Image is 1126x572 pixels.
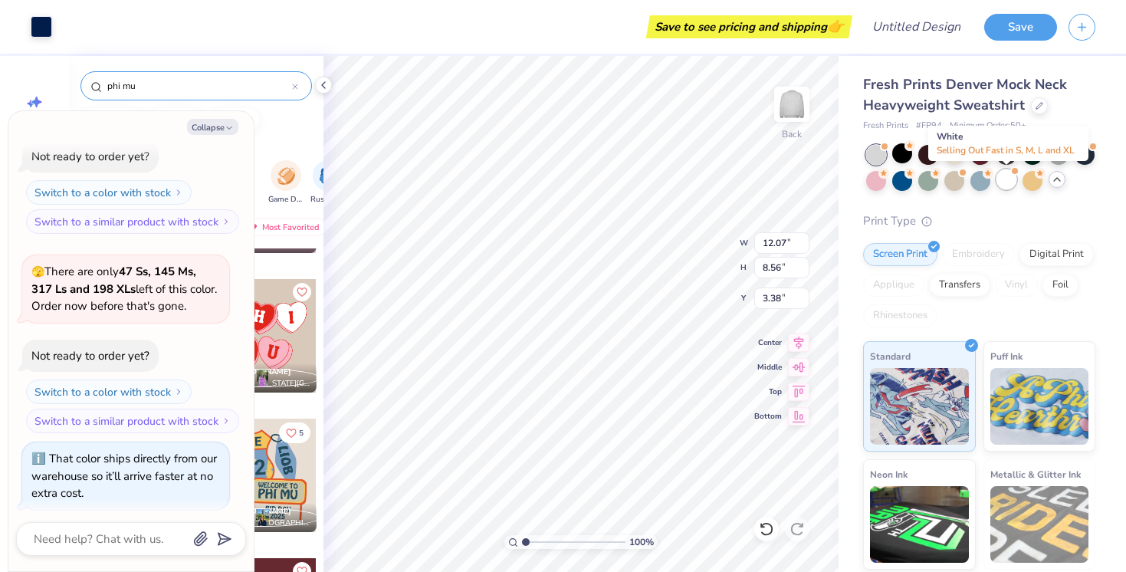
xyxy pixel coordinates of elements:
[863,75,1067,114] span: Fresh Prints Denver Mock Neck Heavyweight Sweatshirt
[106,78,292,94] input: Try "Alpha"
[228,378,310,390] span: Phi Mu, [US_STATE][GEOGRAPHIC_DATA]
[277,167,295,185] img: Game Day Image
[650,15,849,38] div: Save to see pricing and shipping
[863,274,924,297] div: Applique
[990,368,1089,445] img: Puff Ink
[228,518,310,529] span: Phi Mu, [GEOGRAPHIC_DATA]
[210,108,259,131] button: bear
[31,264,196,297] strong: 47 Ss, 145 Ms, 317 Ls and 198 XLs
[863,212,1095,230] div: Print Type
[942,243,1015,266] div: Embroidery
[174,387,183,396] img: Switch to a color with stock
[299,429,304,437] span: 5
[320,167,337,185] img: Rush & Bid Image
[31,264,217,314] span: There are only left of this color. Order now before that's gone.
[870,486,969,563] img: Neon Ink
[870,348,911,364] span: Standard
[990,348,1023,364] span: Puff Ink
[149,108,205,131] button: beach
[995,274,1038,297] div: Vinyl
[754,411,782,422] span: Bottom
[937,144,1075,156] span: Selling Out Fast in S, M, L and XL
[863,243,937,266] div: Screen Print
[228,506,291,517] span: [PERSON_NAME]
[950,120,1026,133] span: Minimum Order: 50 +
[1042,274,1078,297] div: Foil
[222,416,231,426] img: Switch to a similar product with stock
[187,119,238,135] button: Collapse
[863,304,937,327] div: Rhinestones
[26,409,239,433] button: Switch to a similar product with stock
[279,422,310,443] button: Like
[870,466,908,482] span: Neon Ink
[31,451,217,501] div: That color ships directly from our warehouse so it’ll arrive faster at no extra cost.
[754,337,782,348] span: Center
[26,380,192,404] button: Switch to a color with stock
[174,188,183,197] img: Switch to a color with stock
[228,367,291,377] span: [PERSON_NAME]
[268,160,304,205] button: filter button
[984,14,1057,41] button: Save
[310,160,346,205] div: filter for Rush & Bid
[268,194,304,205] span: Game Day
[754,362,782,373] span: Middle
[31,149,149,164] div: Not ready to order yet?
[293,283,311,301] button: Like
[860,12,973,42] input: Untitled Design
[776,89,807,120] img: Back
[827,17,844,35] span: 👉
[990,486,1089,563] img: Metallic & Glitter Ink
[310,194,346,205] span: Rush & Bid
[31,348,149,363] div: Not ready to order yet?
[26,209,239,234] button: Switch to a similar product with stock
[928,126,1088,161] div: White
[1019,243,1094,266] div: Digital Print
[310,160,346,205] button: filter button
[240,218,327,236] div: Most Favorited
[990,466,1081,482] span: Metallic & Glitter Ink
[870,368,969,445] img: Standard
[916,120,942,133] span: # FP94
[754,386,782,397] span: Top
[629,535,654,549] span: 100 %
[80,108,144,131] button: football
[929,274,990,297] div: Transfers
[222,217,231,226] img: Switch to a similar product with stock
[268,160,304,205] div: filter for Game Day
[782,127,802,141] div: Back
[26,180,192,205] button: Switch to a color with stock
[31,265,44,279] span: 🫣
[863,120,908,133] span: Fresh Prints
